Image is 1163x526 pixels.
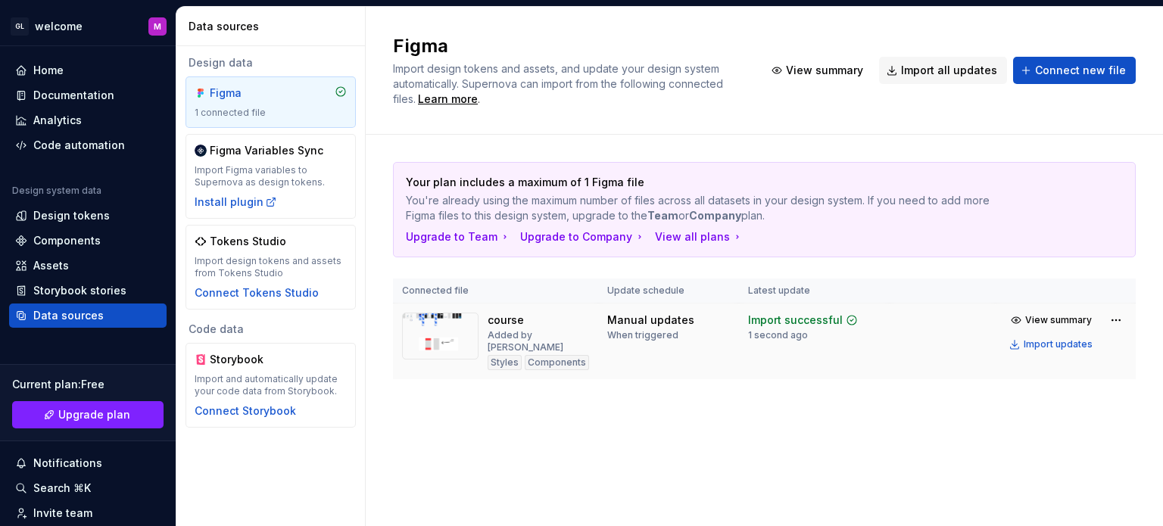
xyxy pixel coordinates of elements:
a: Analytics [9,108,167,132]
a: Learn more [418,92,478,107]
div: Code data [186,322,356,337]
div: Search ⌘K [33,481,91,496]
div: Tokens Studio [210,234,286,249]
b: Team [647,209,678,222]
div: Import updates [1024,338,1093,350]
span: Connect new file [1035,63,1126,78]
div: Components [525,355,589,370]
button: View all plans [655,229,744,244]
div: Design data [186,55,356,70]
div: Manual updates [607,313,694,328]
div: Documentation [33,88,114,103]
a: Storybook stories [9,279,167,303]
p: You're already using the maximum number of files across all datasets in your design system. If yo... [406,193,1017,223]
button: Import updates [1005,334,1099,355]
a: Assets [9,254,167,278]
a: Code automation [9,133,167,157]
p: Your plan includes a maximum of 1 Figma file [406,175,1017,190]
div: Added by [PERSON_NAME] [488,329,589,353]
button: Notifications [9,451,167,475]
div: Figma Variables Sync [210,143,323,158]
div: 1 second ago [748,329,808,341]
div: Notifications [33,456,102,471]
span: Upgrade plan [58,407,130,422]
div: Invite team [33,506,92,521]
button: Connect Tokens Studio [195,285,319,300]
button: Import all updates [879,57,1007,84]
button: Connect new file [1013,57,1136,84]
div: M [154,20,161,33]
button: View summary [764,57,873,84]
b: Company [689,209,741,222]
div: Storybook [210,352,282,367]
div: welcome [35,19,83,34]
span: Import all updates [901,63,997,78]
button: Install plugin [195,195,277,210]
div: When triggered [607,329,678,341]
a: Figma1 connected file [186,76,356,128]
button: View summary [1005,310,1099,331]
h2: Figma [393,34,746,58]
div: Design tokens [33,208,110,223]
div: Import Figma variables to Supernova as design tokens. [195,164,347,188]
div: Import design tokens and assets from Tokens Studio [195,255,347,279]
div: Current plan : Free [12,377,164,392]
a: Components [9,229,167,253]
span: View summary [786,63,863,78]
a: Documentation [9,83,167,107]
span: . [416,94,480,105]
div: GL [11,17,29,36]
div: Import and automatically update your code data from Storybook. [195,373,347,397]
div: Home [33,63,64,78]
a: Home [9,58,167,82]
div: Styles [488,355,522,370]
a: Design tokens [9,204,167,228]
a: Tokens StudioImport design tokens and assets from Tokens StudioConnect Tokens Studio [186,225,356,310]
a: StorybookImport and automatically update your code data from Storybook.Connect Storybook [186,343,356,428]
a: Invite team [9,501,167,525]
a: Data sources [9,303,167,328]
div: Data sources [33,308,104,323]
span: Import design tokens and assets, and update your design system automatically. Supernova can impor... [393,62,726,105]
a: Figma Variables SyncImport Figma variables to Supernova as design tokens.Install plugin [186,134,356,219]
div: Data sources [189,19,359,34]
div: Assets [33,258,69,273]
div: Analytics [33,113,82,128]
div: 1 connected file [195,107,347,119]
button: Upgrade to Team [406,229,511,244]
div: Storybook stories [33,283,126,298]
div: Figma [210,86,282,101]
th: Update schedule [598,279,739,303]
th: Latest update [739,279,890,303]
th: Connected file [393,279,598,303]
button: Upgrade to Company [520,229,646,244]
div: Design system data [12,185,101,197]
div: Import successful [748,313,843,328]
button: Connect Storybook [195,403,296,419]
div: Code automation [33,138,125,153]
div: course [488,313,524,328]
a: Upgrade plan [12,401,164,428]
span: View summary [1025,314,1092,326]
div: Components [33,233,101,248]
button: Search ⌘K [9,476,167,500]
button: GLwelcomeM [3,10,173,42]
